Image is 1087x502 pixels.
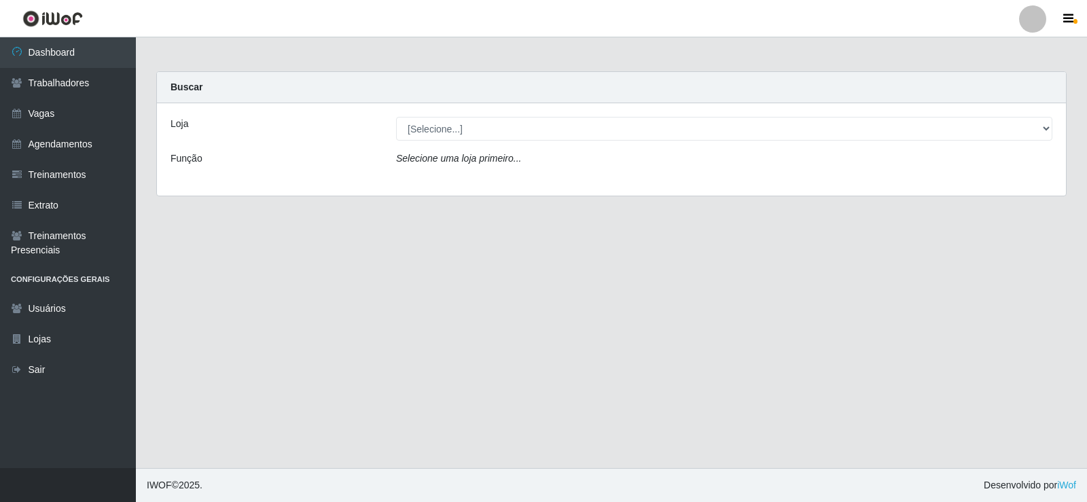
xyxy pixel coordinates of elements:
i: Selecione uma loja primeiro... [396,153,521,164]
strong: Buscar [171,82,202,92]
a: iWof [1057,480,1076,490]
span: © 2025 . [147,478,202,492]
span: Desenvolvido por [984,478,1076,492]
img: CoreUI Logo [22,10,83,27]
span: IWOF [147,480,172,490]
label: Loja [171,117,188,131]
label: Função [171,151,202,166]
